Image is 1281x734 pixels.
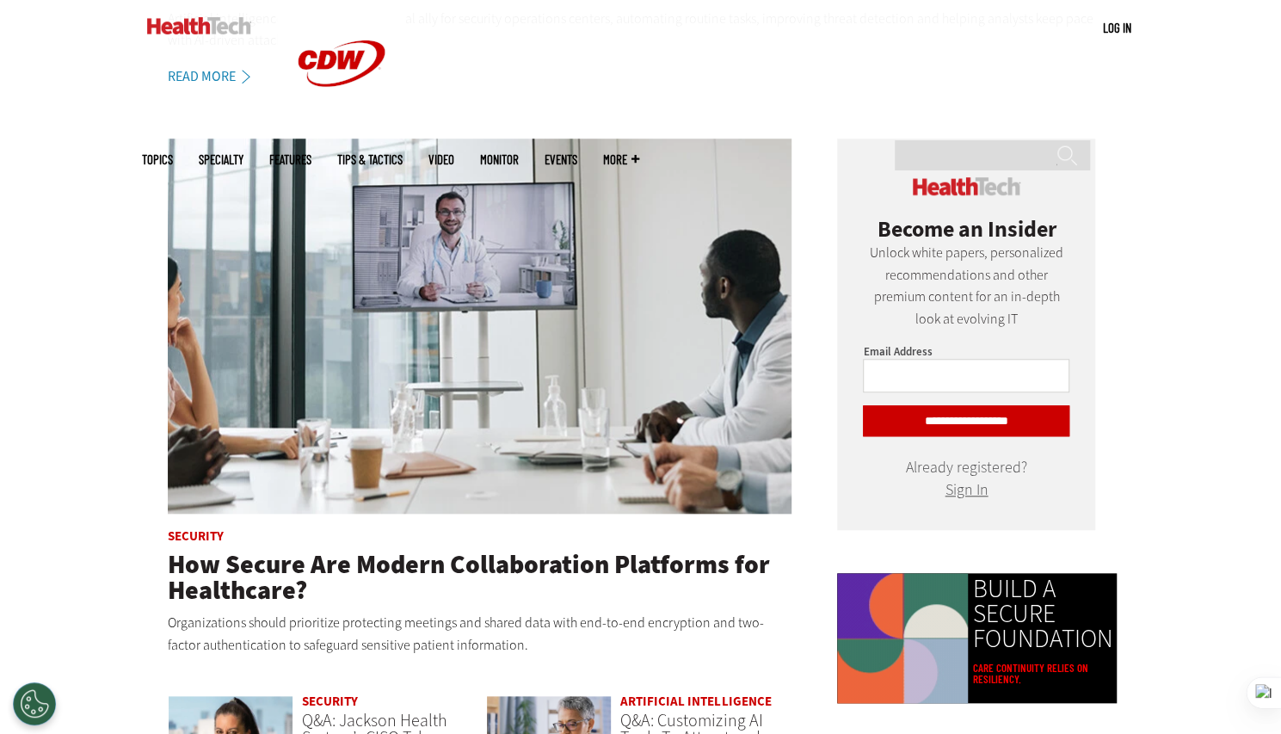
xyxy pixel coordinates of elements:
img: care team speaks with physician over conference call [168,139,792,514]
span: Specialty [199,153,243,166]
label: Email Address [863,344,932,359]
a: MonITor [480,153,519,166]
a: How Secure Are Modern Collaboration Platforms for Healthcare? [168,547,770,608]
a: Video [428,153,454,166]
a: Tips & Tactics [337,153,403,166]
span: Become an Insider [877,214,1056,244]
a: Care continuity relies on resiliency. [972,663,1112,685]
span: Topics [142,153,173,166]
div: Cookies Settings [13,682,56,725]
img: Colorful animated shapes [837,573,968,704]
a: Log in [1103,20,1131,35]
img: cdw insider logo [913,177,1020,195]
div: Already registered? [863,462,1069,496]
a: BUILD A SECURE FOUNDATION [972,577,1112,652]
p: Organizations should prioritize protecting meetings and shared data with end-to-end encryption an... [168,612,792,656]
span: More [603,153,639,166]
div: User menu [1103,19,1131,37]
a: Artificial Intelligence [620,693,771,710]
a: Security [168,527,224,545]
a: Security [302,693,358,710]
button: Open Preferences [13,682,56,725]
a: CDW [277,114,406,132]
p: Unlock white papers, personalized recommendations and other premium content for an in-depth look ... [863,242,1069,330]
a: Features [269,153,311,166]
a: Events [545,153,577,166]
img: Home [147,17,251,34]
a: care team speaks with physician over conference call [168,139,792,516]
a: Sign In [945,479,988,500]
